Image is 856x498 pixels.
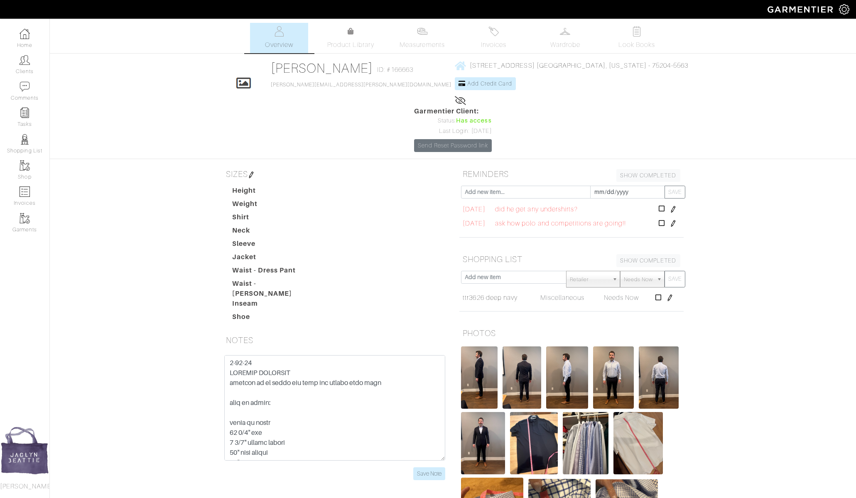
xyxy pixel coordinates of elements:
span: Needs Now [604,294,639,302]
img: uLP489jh435SXNj39kKrp2Lr [639,346,679,409]
span: [STREET_ADDRESS] [GEOGRAPHIC_DATA], [US_STATE] - 75204-5563 [470,62,688,69]
a: [PERSON_NAME] [271,61,373,76]
dt: Waist - [PERSON_NAME] [226,279,321,299]
span: Retailer [570,271,609,288]
span: Measurements [400,40,445,50]
dt: Jacket [226,252,321,265]
img: stylists-icon-eb353228a002819b7ec25b43dbf5f0378dd9e0616d9560372ff212230b889e62.png [20,134,30,145]
div: Status: [414,116,491,125]
dt: Weight [226,199,321,212]
h5: NOTES [223,332,447,348]
img: VqiGatbJjKcBya36RVuJ73nq [563,412,608,474]
img: basicinfo-40fd8af6dae0f16599ec9e87c0ef1c0a1fdea2edbe929e3d69a839185d80c458.svg [274,26,285,37]
dt: Shoe [226,312,321,325]
a: ttr3626 deep navy [463,293,518,303]
img: comment-icon-a0a6a9ef722e966f86d9cbdc48e553b5cf19dbc54f86b18d962a5391bc8f6eb6.png [20,81,30,92]
img: pFf47WKjqyEA4yeuHEgpNafC [503,346,541,409]
h5: REMINDERS [459,166,684,182]
span: Add Credit Card [467,80,512,87]
img: pen-cf24a1663064a2ec1b9c1bd2387e9de7a2fa800b781884d57f21acf72779bad2.png [670,220,677,227]
img: i1xBLa2vr8jkjy8gHYJgeZXv [510,412,558,474]
img: todo-9ac3debb85659649dc8f770b8b6100bb5dab4b48dedcbae339e5042a72dfd3cc.svg [631,26,642,37]
span: Needs Now [624,271,653,288]
dt: Shirt [226,212,321,226]
span: Invoices [481,40,506,50]
img: wardrobe-487a4870c1b7c33e795ec22d11cfc2ed9d08956e64fb3008fe2437562e282088.svg [560,26,570,37]
img: YW4Fd4ZLvdAdFUyHGjSDN1CZ [546,346,588,409]
a: Invoices [465,23,523,53]
input: Add new item [461,271,567,284]
img: garments-icon-b7da505a4dc4fd61783c78ac3ca0ef83fa9d6f193b1c9dc38574b1d14d53ca28.png [20,213,30,223]
dt: Inseam [226,299,321,312]
span: Miscellaneous [540,294,585,302]
input: Save Note [413,467,445,480]
img: garmentier-logo-header-white-b43fb05a5012e4ada735d5af1a66efaba907eab6374d6393d1fbf88cb4ef424d.png [763,2,839,17]
h5: PHOTOS [459,325,684,341]
span: [DATE] [463,204,485,214]
a: [PERSON_NAME][EMAIL_ADDRESS][PERSON_NAME][DOMAIN_NAME] [271,82,452,88]
span: Overview [265,40,293,50]
button: SAVE [665,186,685,199]
a: Add Credit Card [455,77,516,90]
textarea: 2-92-24 LOREMIP DOLORSIT ametcon ad el seddo eiu temp inc utlabo etdo magn aliq en admin: venia q... [224,355,445,461]
a: Look Books [608,23,666,53]
img: clients-icon-6bae9207a08558b7cb47a8932f037763ab4055f8c8b6bfacd5dc20c3e0201464.png [20,55,30,65]
div: Last Login: [DATE] [414,127,491,136]
a: SHOW COMPLETED [616,169,680,182]
img: orders-icon-0abe47150d42831381b5fb84f609e132dff9fe21cb692f30cb5eec754e2cba89.png [20,186,30,197]
img: reminder-icon-8004d30b9f0a5d33ae49ab947aed9ed385cf756f9e5892f1edd6e32f2345188e.png [20,108,30,118]
dt: Waist - Dress Pant [226,265,321,279]
img: pen-cf24a1663064a2ec1b9c1bd2387e9de7a2fa800b781884d57f21acf72779bad2.png [248,172,255,178]
a: Product Library [321,27,380,50]
span: [DATE] [463,218,485,228]
span: ID: #166663 [377,65,413,75]
dt: Height [226,186,321,199]
img: dashboard-icon-dbcd8f5a0b271acd01030246c82b418ddd0df26cd7fceb0bd07c9910d44c42f6.png [20,29,30,39]
h5: SHOPPING LIST [459,251,684,267]
a: Measurements [393,23,451,53]
a: Overview [250,23,308,53]
input: Add new item... [461,186,591,199]
img: gear-icon-white-bd11855cb880d31180b6d7d6211b90ccbf57a29d726f0c71d8c61bd08dd39cc2.png [839,4,849,15]
span: Product Library [327,40,374,50]
h5: SIZES [223,166,447,182]
span: Has access [456,116,492,125]
img: TCGH2vzc5bWmS5a7Z3QmMawX [461,346,498,409]
img: pen-cf24a1663064a2ec1b9c1bd2387e9de7a2fa800b781884d57f21acf72779bad2.png [667,294,673,301]
dt: Sleeve [226,239,321,252]
img: pen-cf24a1663064a2ec1b9c1bd2387e9de7a2fa800b781884d57f21acf72779bad2.png [670,206,677,213]
a: Send Reset Password link [414,139,491,152]
span: did he get any undershirts? [495,204,578,214]
span: ask how polo and competitions are going!! [495,218,626,228]
img: measurements-466bbee1fd09ba9460f595b01e5d73f9e2bff037440d3c8f018324cb6cdf7a4a.svg [417,26,427,37]
img: zKdnQTqy1sUkgZ2CGrEwxrgG [461,412,505,474]
a: [STREET_ADDRESS] [GEOGRAPHIC_DATA], [US_STATE] - 75204-5563 [455,60,688,71]
a: SHOW COMPLETED [616,254,680,267]
img: bxZzvvnLot1B1m7AuoFTHkKB [593,346,634,409]
img: BdENaG6eVoKR21VXZBcHexKg [613,412,663,474]
img: orders-27d20c2124de7fd6de4e0e44c1d41de31381a507db9b33961299e4e07d508b8c.svg [488,26,499,37]
span: Wardrobe [550,40,580,50]
span: Look Books [618,40,655,50]
a: Wardrobe [536,23,594,53]
span: Garmentier Client: [414,106,491,116]
img: garments-icon-b7da505a4dc4fd61783c78ac3ca0ef83fa9d6f193b1c9dc38574b1d14d53ca28.png [20,160,30,171]
button: SAVE [665,271,685,287]
dt: Neck [226,226,321,239]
